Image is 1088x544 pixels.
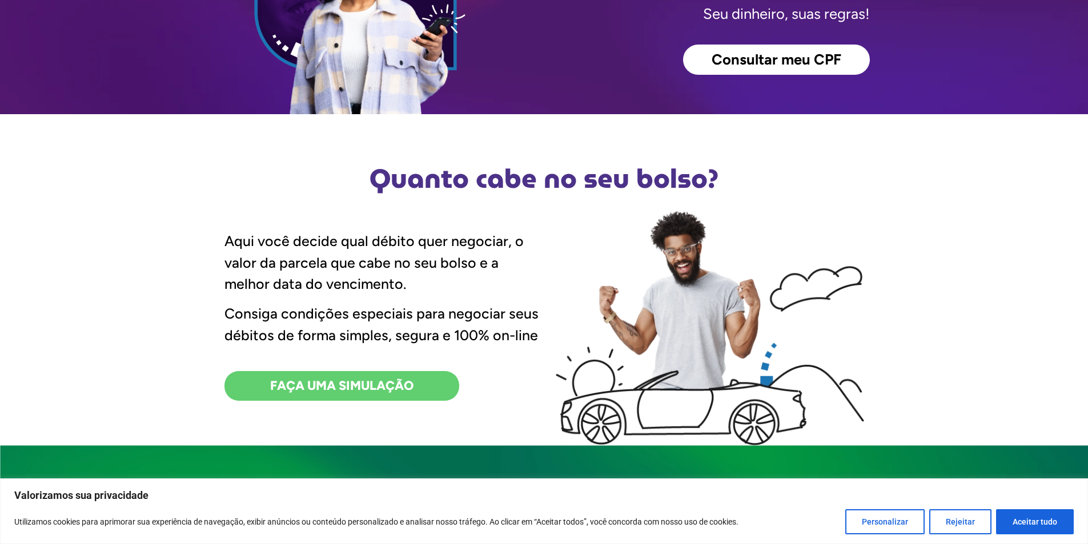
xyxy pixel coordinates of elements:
[270,380,413,392] span: FAÇA UMA SIMULAÇÃO
[224,231,544,295] p: Aqui você decide qual débito quer negociar, o valor da parcela que cabe no seu bolso e a melhor d...
[224,371,459,401] a: FAÇA UMA SIMULAÇÃO
[845,509,925,534] button: Personalizar
[224,303,544,346] p: Consiga condições especiais para negociar seus débitos de forma simples, segura e 100% on-line
[712,53,841,67] span: Consultar meu CPF
[14,489,1074,502] p: Valorizamos sua privacidade
[683,45,870,75] a: Consultar meu CPF
[219,166,870,192] h2: Quanto cabe no seu bolso?
[929,509,991,534] button: Rejeitar
[996,509,1074,534] button: Aceitar tudo
[14,515,738,529] p: Utilizamos cookies para aprimorar sua experiência de navegação, exibir anúncios ou conteúdo perso...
